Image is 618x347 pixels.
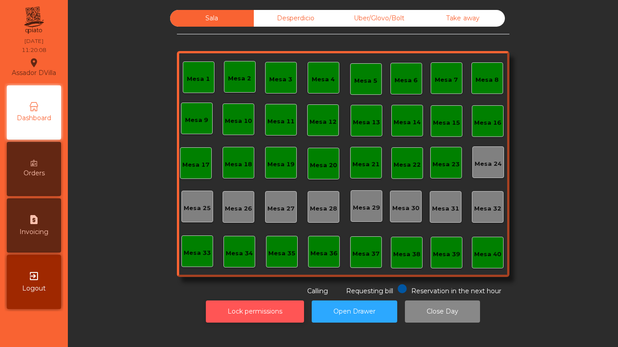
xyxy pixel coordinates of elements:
div: Mesa 15 [433,118,460,127]
div: Mesa 28 [310,204,337,213]
span: Orders [24,169,45,178]
div: Mesa 38 [393,250,420,259]
div: Mesa 39 [433,250,460,259]
div: Mesa 7 [435,75,458,84]
div: 11:20:08 [22,46,46,54]
span: Dashboard [17,113,51,123]
div: Mesa 4 [312,75,335,84]
div: Uber/Glovo/Bolt [338,10,421,27]
div: Mesa 6 [395,76,418,85]
span: Reservation in the next hour [411,287,501,295]
div: Mesa 2 [228,74,251,83]
div: Mesa 30 [392,204,419,213]
div: Mesa 36 [310,249,338,258]
div: Mesa 20 [310,161,337,170]
div: Sala [170,10,254,27]
div: Mesa 14 [394,118,421,127]
div: Mesa 32 [474,204,501,213]
div: Mesa 24 [475,159,502,169]
div: Mesa 37 [352,249,380,258]
i: request_page [29,214,39,225]
div: Mesa 3 [269,75,292,84]
img: qpiato [23,5,45,36]
div: Mesa 16 [474,118,501,127]
button: Open Drawer [312,300,397,323]
div: Mesa 31 [432,204,459,213]
div: Desperdicio [254,10,338,27]
div: Mesa 23 [433,160,460,169]
div: Mesa 13 [353,118,380,127]
i: exit_to_app [29,271,39,281]
div: Mesa 19 [267,160,295,169]
div: Take away [421,10,505,27]
button: Close Day [405,300,480,323]
div: Mesa 27 [267,204,295,213]
div: Mesa 25 [184,204,211,213]
div: Mesa 17 [182,160,209,169]
div: Mesa 33 [184,249,211,258]
div: Mesa 1 [187,75,210,84]
div: Mesa 35 [268,249,295,258]
div: Mesa 11 [267,117,295,126]
div: Mesa 22 [394,160,421,169]
div: Assador DVilla [12,56,56,79]
span: Calling [307,287,328,295]
div: [DATE] [24,37,43,45]
span: Logout [22,284,46,293]
span: Requesting bill [346,287,393,295]
span: Invoicing [19,227,48,237]
div: Mesa 34 [226,249,253,258]
div: Mesa 26 [225,204,252,213]
div: Mesa 18 [225,160,252,169]
div: Mesa 10 [225,117,252,126]
div: Mesa 9 [185,116,208,125]
div: Mesa 21 [352,160,380,169]
div: Mesa 40 [474,250,501,259]
div: Mesa 12 [309,117,337,127]
div: Mesa 29 [353,203,380,212]
button: Lock permissions [206,300,304,323]
div: Mesa 5 [354,76,377,85]
i: location_on [29,57,39,68]
div: Mesa 8 [475,75,499,84]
